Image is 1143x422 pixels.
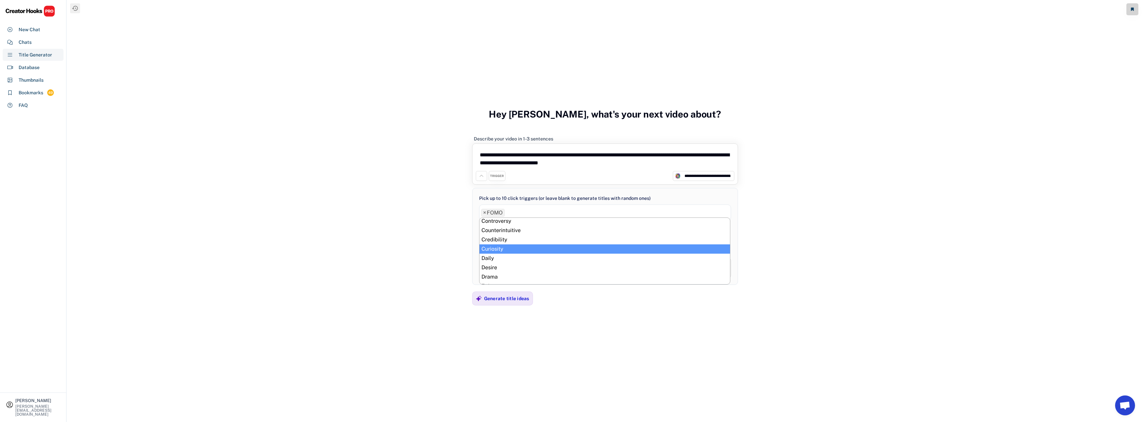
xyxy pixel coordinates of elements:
li: Curiosity [479,244,730,254]
li: Epic [479,282,730,291]
img: CHPRO%20Logo.svg [5,5,55,17]
div: New Chat [19,26,40,33]
li: Desire [479,263,730,272]
div: Generate title ideas [484,295,529,301]
div: TRIGGER [490,174,504,178]
h3: Hey [PERSON_NAME], what's your next video about? [489,102,721,127]
li: Credibility [479,235,730,244]
li: FOMO [481,209,505,217]
div: FAQ [19,102,28,109]
li: Drama [479,272,730,282]
div: Describe your video in 1-3 sentences [474,136,553,142]
a: Open chat [1115,395,1135,415]
div: Database [19,64,40,71]
div: Thumbnails [19,77,44,84]
div: Chats [19,39,32,46]
li: Daily [479,254,730,263]
span: × [483,210,486,215]
img: channels4_profile.jpg [675,173,681,179]
div: [PERSON_NAME] [15,398,60,403]
div: Title Generator [19,51,52,58]
div: Pick up to 10 click triggers (or leave blank to generate titles with random ones) [479,195,651,202]
li: Controversy [479,216,730,226]
li: Counterintuitive [479,226,730,235]
div: Bookmarks [19,89,43,96]
div: [PERSON_NAME][EMAIL_ADDRESS][DOMAIN_NAME] [15,404,60,416]
div: 49 [47,90,54,96]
